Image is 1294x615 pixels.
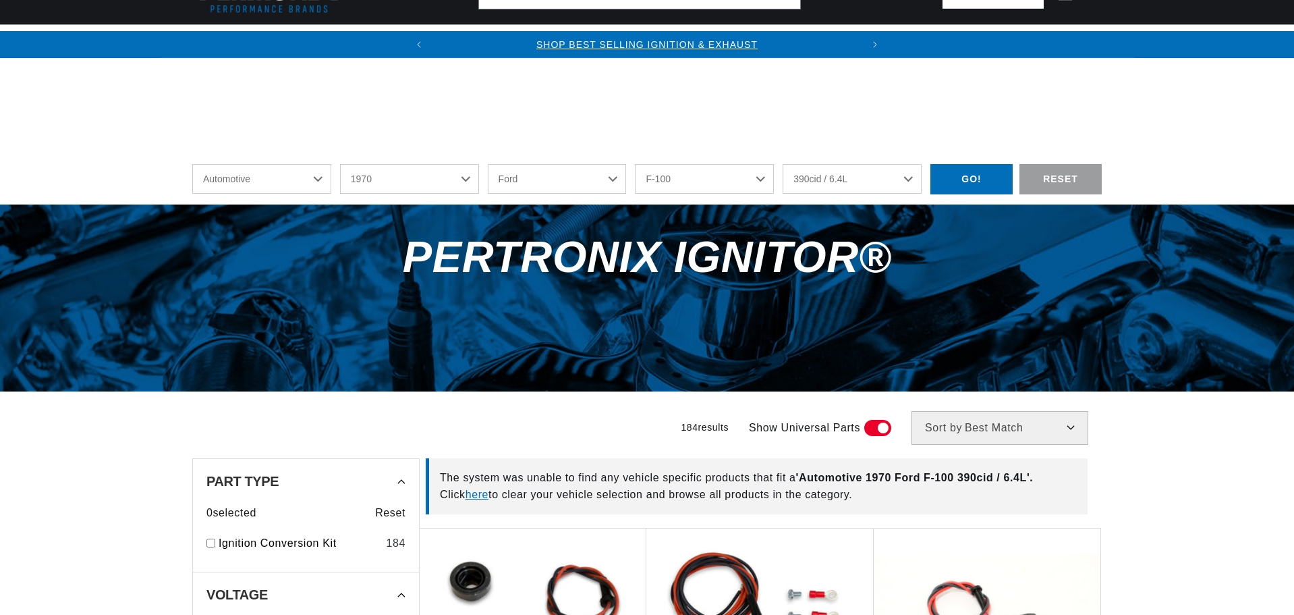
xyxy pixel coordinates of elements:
summary: Coils & Distributors [338,25,487,57]
a: here [466,489,488,500]
span: 0 selected [206,504,256,522]
span: Reset [375,504,405,522]
span: 184 results [681,422,729,433]
select: Year [340,164,479,194]
button: Translation missing: en.sections.announcements.next_announcement [862,31,889,58]
span: PerTronix Ignitor® [403,232,891,282]
summary: Spark Plug Wires [956,25,1084,57]
slideshow-component: Translation missing: en.sections.announcements.announcement_bar [159,31,1135,58]
select: Sort by [911,411,1088,445]
summary: Motorcycle [1085,25,1179,57]
summary: Engine Swaps [721,25,823,57]
a: SHOP BEST SELLING IGNITION & EXHAUST [536,39,758,50]
div: 1 of 2 [432,37,862,52]
div: The system was unable to find any vehicle specific products that fit a Click to clear your vehicl... [426,458,1088,514]
span: Show Universal Parts [749,419,860,437]
summary: Ignition Conversions [192,25,338,57]
select: Make [488,164,627,194]
a: Ignition Conversion Kit [219,535,381,552]
span: ' Automotive 1970 Ford F-100 390cid / 6.4L '. [796,472,1034,483]
select: Ride Type [192,164,331,194]
div: Announcement [432,37,862,52]
span: Voltage [206,588,268,601]
div: RESET [1019,164,1102,194]
summary: Battery Products [823,25,956,57]
div: 184 [386,535,405,552]
span: Part Type [206,475,279,488]
select: Engine [783,164,922,194]
button: Translation missing: en.sections.announcements.previous_announcement [405,31,432,58]
span: Sort by [925,423,962,433]
select: Model [635,164,774,194]
summary: Headers, Exhausts & Components [487,25,721,57]
div: GO! [930,164,1013,194]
